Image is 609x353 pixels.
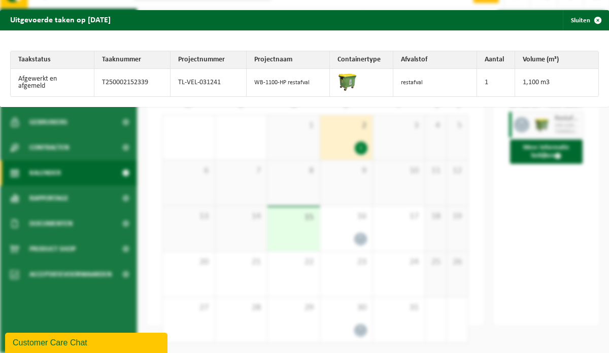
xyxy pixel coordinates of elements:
th: Projectnummer [171,51,247,69]
img: WB-1100-HPE-GN-50 [337,72,358,92]
td: Afgewerkt en afgemeld [11,69,94,96]
th: Projectnaam [247,51,330,69]
td: 1 [477,69,515,96]
td: T250002152339 [94,69,171,96]
td: restafval [393,69,477,96]
button: Sluiten [563,10,608,30]
th: Volume (m³) [515,51,599,69]
th: Taakstatus [11,51,94,69]
th: Taaknummer [94,51,171,69]
td: TL-VEL-031241 [171,69,247,96]
th: Aantal [477,51,515,69]
td: WB-1100-HP restafval [247,69,330,96]
th: Afvalstof [393,51,477,69]
th: Containertype [330,51,393,69]
td: 1,100 m3 [515,69,599,96]
iframe: chat widget [5,331,170,353]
